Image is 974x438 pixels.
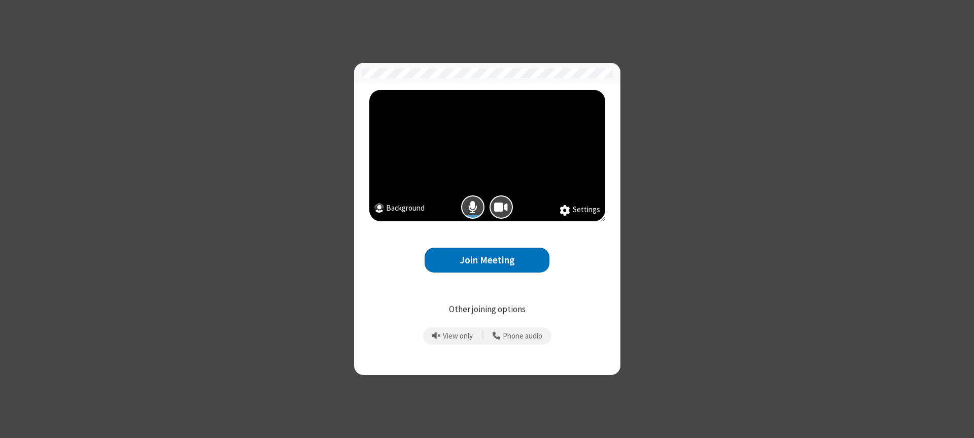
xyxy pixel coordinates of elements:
button: Use your phone for mic and speaker while you view the meeting on this device. [489,327,546,345]
span: View only [443,332,473,341]
span: Phone audio [503,332,542,341]
button: Join Meeting [425,248,549,273]
button: Settings [560,204,600,216]
button: Mic is on [461,195,484,219]
button: Prevent echo when there is already an active mic and speaker in the room. [428,327,477,345]
button: Camera is on [490,195,513,219]
button: Background [374,203,425,216]
span: | [482,329,484,343]
p: Other joining options [369,303,605,316]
